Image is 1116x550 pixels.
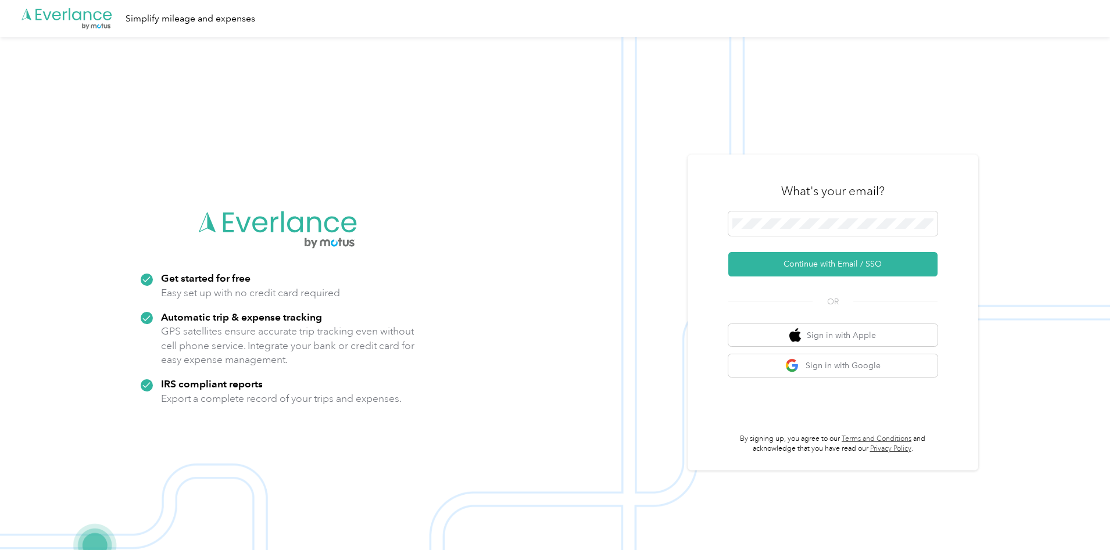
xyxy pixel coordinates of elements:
strong: Get started for free [161,272,251,284]
button: Continue with Email / SSO [728,252,938,276]
img: google logo [785,358,800,373]
p: Easy set up with no credit card required [161,286,340,300]
button: apple logoSign in with Apple [728,324,938,347]
span: OR [813,296,853,308]
strong: Automatic trip & expense tracking [161,311,322,323]
p: GPS satellites ensure accurate trip tracking even without cell phone service. Integrate your bank... [161,324,415,367]
h3: What's your email? [781,183,885,199]
a: Privacy Policy [870,444,911,453]
button: google logoSign in with Google [728,354,938,377]
div: Simplify mileage and expenses [126,12,255,26]
p: Export a complete record of your trips and expenses. [161,391,402,406]
img: apple logo [789,328,801,343]
p: By signing up, you agree to our and acknowledge that you have read our . [728,434,938,454]
strong: IRS compliant reports [161,378,263,390]
a: Terms and Conditions [842,434,911,443]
